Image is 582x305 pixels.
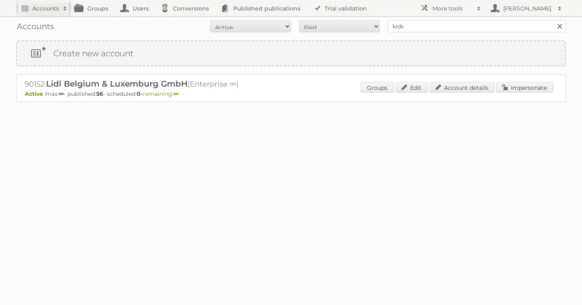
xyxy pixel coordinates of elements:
[432,4,473,13] h2: More tools
[46,79,188,89] span: Lidl Belgium & Luxemburg GmbH
[59,90,64,97] strong: ∞
[501,4,554,13] h2: [PERSON_NAME]
[32,4,59,13] h2: Accounts
[361,82,394,93] a: Groups
[17,41,565,66] a: Create new account
[173,90,179,97] strong: ∞
[143,90,179,97] span: remaining:
[25,90,45,97] span: Active
[25,79,308,89] h2: 90152: (Enterprise ∞)
[396,82,428,93] a: Edit
[96,90,103,97] strong: 56
[496,82,553,93] a: Impersonate
[25,90,557,97] p: max: - published: - scheduled: -
[137,90,141,97] strong: 0
[430,82,495,93] a: Account details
